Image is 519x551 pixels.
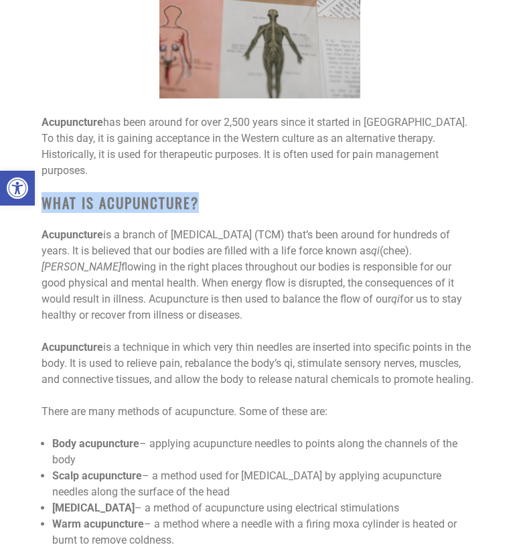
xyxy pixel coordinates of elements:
[52,469,142,482] b: Scalp acupuncture
[42,260,454,305] span: flowing in the right places throughout our bodies is responsible for our good physical and mental...
[52,518,144,530] b: Warm acupuncture
[52,437,139,450] b: Body acupuncture
[42,341,103,353] b: Acupuncture
[42,260,121,273] span: [PERSON_NAME]
[391,293,400,305] span: qi
[42,228,450,257] span: is a branch of [MEDICAL_DATA] (TCM) that’s been around for hundreds of years. It is believed that...
[380,244,412,257] span: (chee).
[52,437,457,466] span: – applying acupuncture needles to points along the channels of the body
[52,501,135,514] b: [MEDICAL_DATA]
[42,405,327,418] span: There are many methods of acupuncture. Some of these are:
[42,293,462,321] span: for us to stay healthy or recover from illness or diseases.
[42,341,473,386] span: is a technique in which very thin needles are inserted into specific points in the body. It is us...
[42,192,199,213] b: What is Acupuncture?
[371,244,380,257] span: qi
[52,518,457,546] span: – a method where a needle with a firing moxa cylinder is heated or burnt to remove coldness.
[42,116,103,129] strong: Acupuncture
[42,228,103,241] b: Acupuncture
[42,116,467,177] span: has been around for over 2,500 years since it started in [GEOGRAPHIC_DATA]. To this day, it is ga...
[135,501,399,514] span: – a method of acupuncture using electrical stimulations
[52,469,441,498] span: – a method used for [MEDICAL_DATA] by applying acupuncture needles along the surface of the head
